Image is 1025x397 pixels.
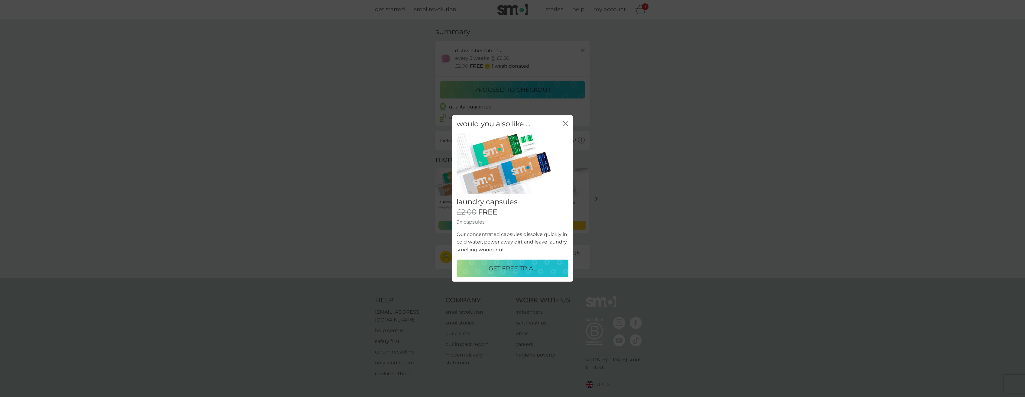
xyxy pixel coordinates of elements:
p: Our concentrated capsules dissolve quickly in cold water, power away dirt and leave laundry smell... [457,231,568,254]
button: GET FREE TRIAL [457,260,568,277]
h2: would you also like ... [457,120,530,128]
button: close [563,121,568,127]
h2: laundry capsules [457,198,568,207]
p: GET FREE TRIAL [489,264,537,273]
span: FREE [478,208,497,217]
span: £2.00 [457,208,477,217]
p: 9x capsules [457,218,568,226]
